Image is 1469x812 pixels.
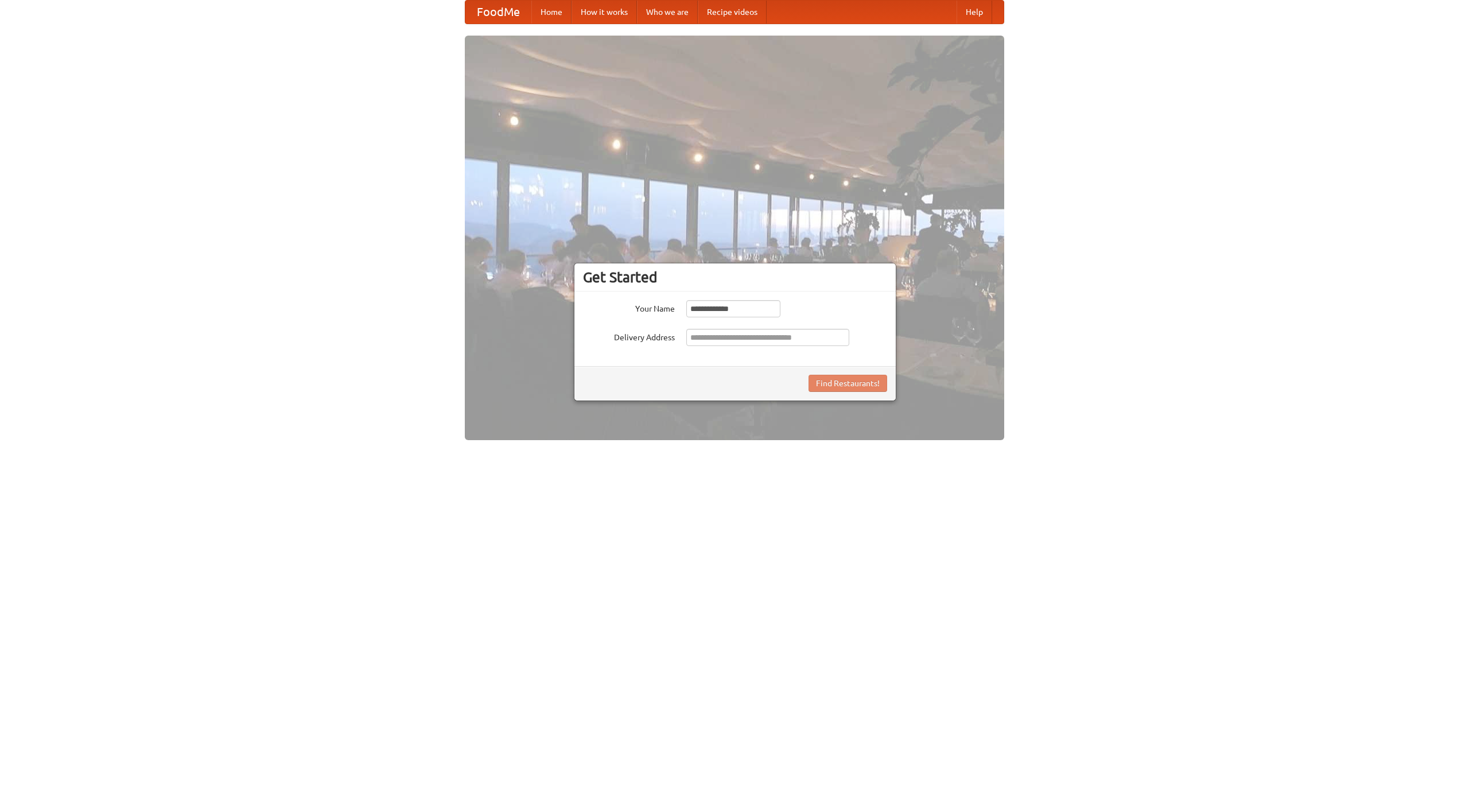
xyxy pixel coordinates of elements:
label: Delivery Address [583,329,675,343]
a: How it works [572,1,637,24]
a: Help [957,1,992,24]
a: Recipe videos [698,1,767,24]
h3: Get Started [583,269,887,286]
button: Find Restaurants! [809,375,887,392]
a: Home [531,1,572,24]
label: Your Name [583,300,675,314]
a: FoodMe [465,1,531,24]
a: Who we are [637,1,698,24]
